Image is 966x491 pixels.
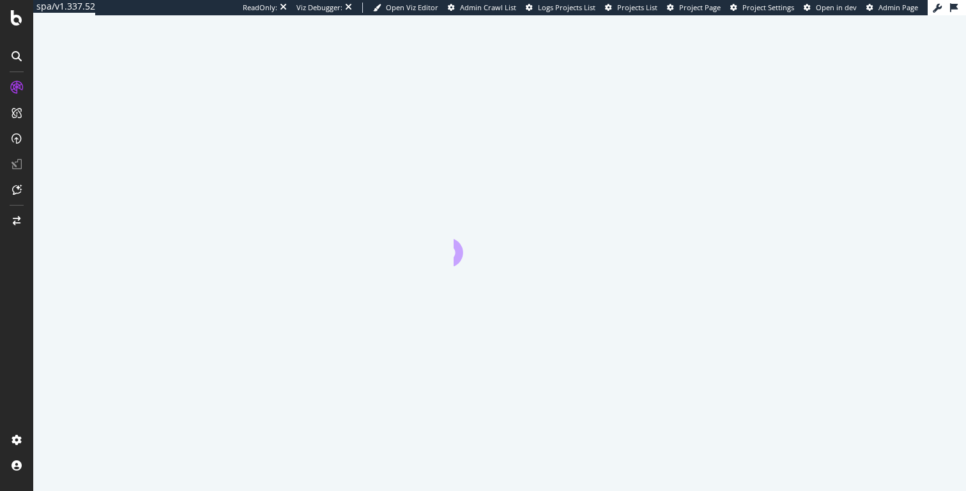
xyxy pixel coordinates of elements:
[878,3,918,12] span: Admin Page
[804,3,857,13] a: Open in dev
[605,3,657,13] a: Projects List
[679,3,721,12] span: Project Page
[667,3,721,13] a: Project Page
[730,3,794,13] a: Project Settings
[243,3,277,13] div: ReadOnly:
[448,3,516,13] a: Admin Crawl List
[816,3,857,12] span: Open in dev
[454,220,546,266] div: animation
[866,3,918,13] a: Admin Page
[538,3,595,12] span: Logs Projects List
[526,3,595,13] a: Logs Projects List
[460,3,516,12] span: Admin Crawl List
[386,3,438,12] span: Open Viz Editor
[742,3,794,12] span: Project Settings
[373,3,438,13] a: Open Viz Editor
[296,3,342,13] div: Viz Debugger:
[617,3,657,12] span: Projects List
